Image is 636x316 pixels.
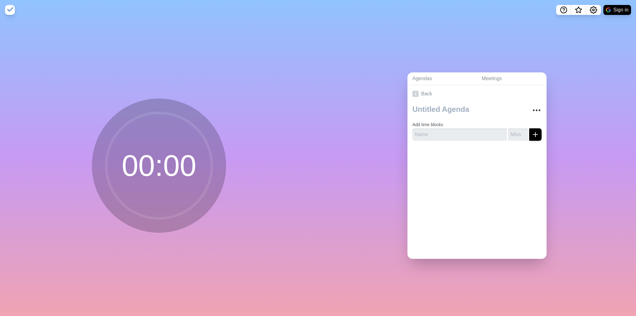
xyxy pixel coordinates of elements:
label: Add time blocks [412,122,443,127]
a: Back [407,85,547,103]
input: Mins [508,128,528,141]
img: timeblocks logo [5,5,15,15]
button: Settings [586,5,601,15]
button: Sign in [603,5,631,15]
input: Name [412,128,507,141]
img: google logo [606,7,611,12]
button: More [530,104,543,117]
a: Agendas [407,72,477,85]
button: Help [556,5,571,15]
button: What’s new [571,5,586,15]
a: Meetings [477,72,547,85]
